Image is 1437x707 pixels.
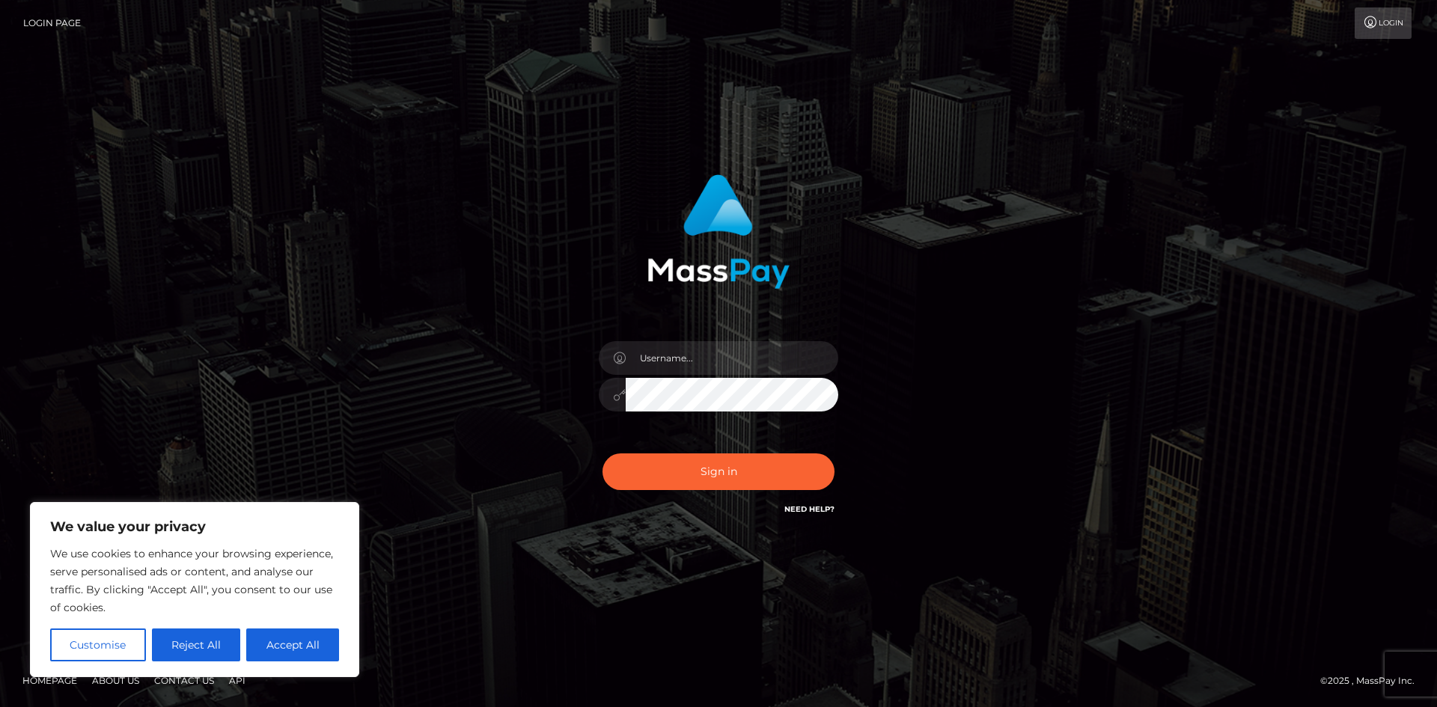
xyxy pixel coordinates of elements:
[50,545,339,616] p: We use cookies to enhance your browsing experience, serve personalised ads or content, and analys...
[152,628,241,661] button: Reject All
[16,669,83,692] a: Homepage
[246,628,339,661] button: Accept All
[1355,7,1412,39] a: Login
[50,518,339,536] p: We value your privacy
[1320,673,1426,689] div: © 2025 , MassPay Inc.
[784,504,835,514] a: Need Help?
[50,628,146,661] button: Customise
[602,453,835,490] button: Sign in
[626,341,838,375] input: Username...
[23,7,81,39] a: Login Page
[148,669,220,692] a: Contact Us
[86,669,145,692] a: About Us
[30,502,359,677] div: We value your privacy
[647,174,790,289] img: MassPay Login
[223,669,251,692] a: API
